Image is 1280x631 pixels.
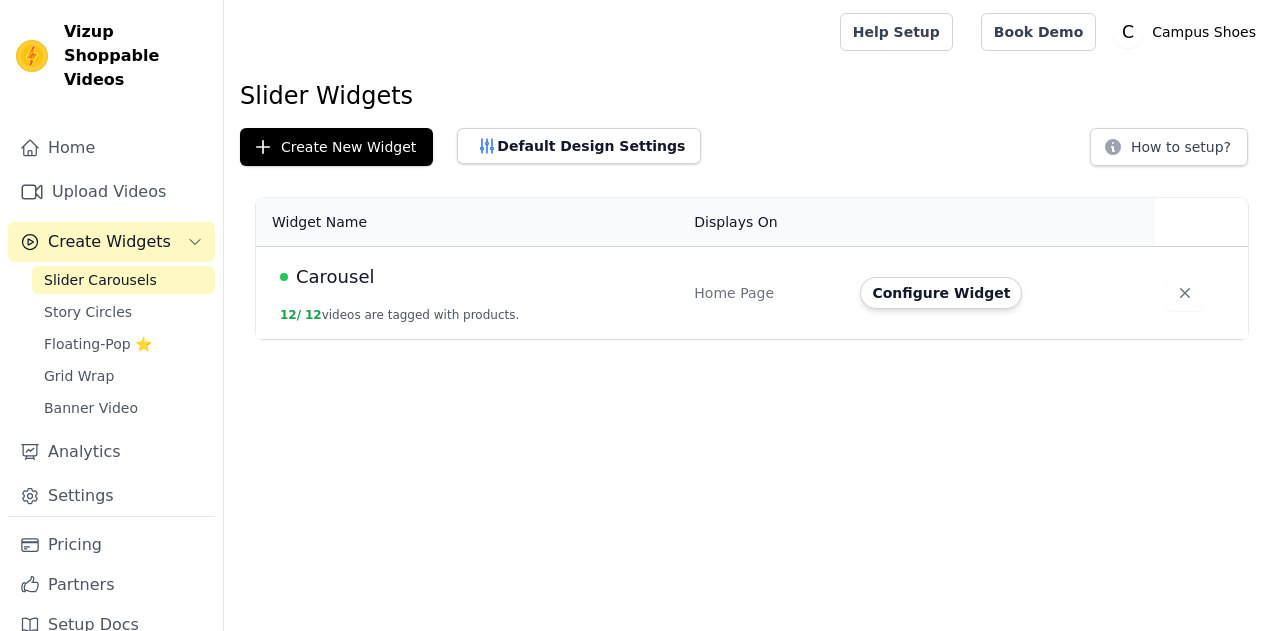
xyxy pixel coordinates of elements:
[1112,14,1264,50] button: C Campus Shoes
[8,222,215,262] button: Create Widgets
[682,198,848,247] th: Displays On
[860,277,1022,309] button: Configure Widget
[296,263,374,291] span: Carousel
[1167,275,1203,311] button: Delete widget
[240,128,433,166] button: Create New Widget
[44,270,157,290] span: Slider Carousels
[32,266,215,294] a: Slider Carousels
[32,298,215,326] a: Story Circles
[44,398,138,418] span: Banner Video
[280,307,519,323] button: 12/ 12videos are tagged with products.
[694,283,836,303] div: Home Page
[1144,14,1264,50] p: Campus Shoes
[8,128,215,168] a: Home
[457,128,701,164] button: Default Design Settings
[8,565,215,605] a: Partners
[44,334,152,354] span: Floating-Pop ⭐
[44,302,132,322] span: Story Circles
[280,308,301,322] span: 12 /
[48,230,171,254] span: Create Widgets
[305,308,322,322] span: 12
[8,172,215,212] a: Upload Videos
[256,198,682,247] th: Widget Name
[44,366,114,386] span: Grid Wrap
[8,476,215,516] a: Settings
[280,273,288,281] span: Live Published
[64,20,207,92] span: Vizup Shoppable Videos
[840,13,953,51] a: Help Setup
[8,432,215,472] a: Analytics
[8,525,215,565] a: Pricing
[32,330,215,358] a: Floating-Pop ⭐
[1090,128,1248,166] button: How to setup?
[981,13,1096,51] a: Book Demo
[1122,22,1134,42] text: C
[16,40,48,72] img: Vizup
[32,394,215,422] a: Banner Video
[1090,142,1248,161] a: How to setup?
[240,80,1264,112] h1: Slider Widgets
[32,362,215,390] a: Grid Wrap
